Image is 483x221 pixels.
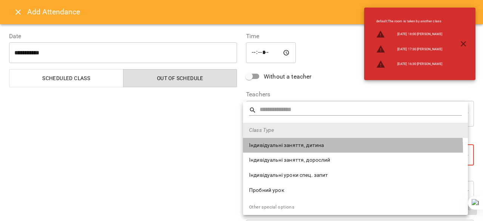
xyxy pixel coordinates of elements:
span: Індивідуальні уроки спец. запит [249,172,462,179]
li: [DATE] 16:30 [PERSON_NAME] [370,57,448,72]
span: Other special options [249,204,294,210]
span: Пробний урок [249,187,462,194]
li: [DATE] 18:00 [PERSON_NAME] [370,27,448,42]
span: Індивідуальні заняття, дорослий [249,156,462,164]
li: default : The room is taken by another class [370,16,448,27]
span: Class Type [249,127,462,134]
span: Індивідуальні заняття, дитина [249,142,462,149]
li: [DATE] 17:30 [PERSON_NAME] [370,42,448,57]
